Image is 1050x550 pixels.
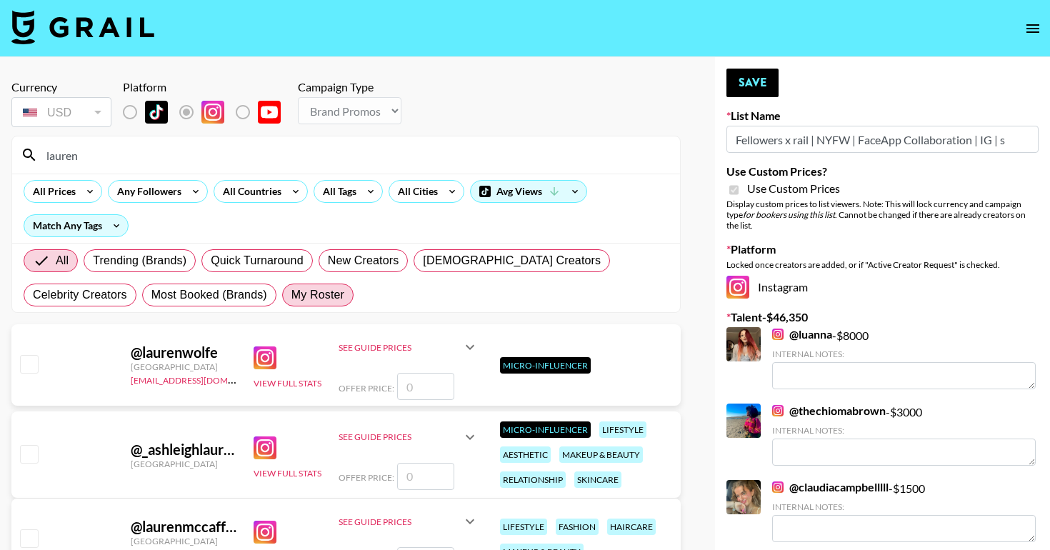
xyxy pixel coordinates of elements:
div: Currency is locked to USD [11,94,111,130]
div: Match Any Tags [24,215,128,236]
span: Use Custom Prices [747,181,840,196]
div: Instagram [726,276,1039,299]
span: [DEMOGRAPHIC_DATA] Creators [423,252,601,269]
img: Instagram [772,481,784,493]
div: [GEOGRAPHIC_DATA] [131,536,236,546]
div: Campaign Type [298,80,401,94]
div: @ _ashleighlauren__ [131,441,236,459]
div: [GEOGRAPHIC_DATA] [131,459,236,469]
div: fashion [556,519,599,535]
div: aesthetic [500,446,551,463]
div: See Guide Prices [339,431,461,442]
img: TikTok [145,101,168,124]
div: Avg Views [471,181,586,202]
em: for bookers using this list [743,209,835,220]
div: Platform [123,80,292,94]
input: 0 [397,463,454,490]
div: See Guide Prices [339,420,479,454]
span: Offer Price: [339,383,394,394]
div: relationship [500,471,566,488]
div: haircare [607,519,656,535]
div: Micro-Influencer [500,421,591,438]
div: See Guide Prices [339,504,479,539]
a: @claudiacampbelllll [772,480,889,494]
div: Internal Notes: [772,425,1036,436]
div: All Prices [24,181,79,202]
div: See Guide Prices [339,330,479,364]
img: Instagram [254,346,276,369]
div: Any Followers [109,181,184,202]
div: @ laurenwolfe [131,344,236,361]
div: [GEOGRAPHIC_DATA] [131,361,236,372]
div: All Cities [389,181,441,202]
label: Platform [726,242,1039,256]
div: All Tags [314,181,359,202]
span: My Roster [291,286,344,304]
a: @thechiomabrown [772,404,886,418]
div: - $ 3000 [772,404,1036,466]
div: Micro-Influencer [500,357,591,374]
div: makeup & beauty [559,446,643,463]
a: @luanna [772,327,832,341]
div: - $ 8000 [772,327,1036,389]
div: @ laurenmccaffreyyy [131,518,236,536]
img: Grail Talent [11,10,154,44]
img: Instagram [726,276,749,299]
input: Search by User Name [38,144,671,166]
div: Internal Notes: [772,349,1036,359]
img: Instagram [772,329,784,340]
button: Save [726,69,779,97]
div: See Guide Prices [339,516,461,527]
div: skincare [574,471,621,488]
div: - $ 1500 [772,480,1036,542]
div: All Countries [214,181,284,202]
img: Instagram [254,436,276,459]
div: Locked once creators are added, or if "Active Creator Request" is checked. [726,259,1039,270]
div: Display custom prices to list viewers. Note: This will lock currency and campaign type . Cannot b... [726,199,1039,231]
label: List Name [726,109,1039,123]
button: View Full Stats [254,468,321,479]
div: USD [14,100,109,125]
label: Talent - $ 46,350 [726,310,1039,324]
button: View Full Stats [254,378,321,389]
div: lifestyle [500,519,547,535]
label: Use Custom Prices? [726,164,1039,179]
div: lifestyle [599,421,646,438]
img: Instagram [201,101,224,124]
img: Instagram [254,521,276,544]
span: Quick Turnaround [211,252,304,269]
span: New Creators [328,252,399,269]
a: [EMAIL_ADDRESS][DOMAIN_NAME] [131,372,274,386]
span: Trending (Brands) [93,252,186,269]
div: Currency [11,80,111,94]
span: Offer Price: [339,472,394,483]
span: Celebrity Creators [33,286,127,304]
span: All [56,252,69,269]
div: Internal Notes: [772,501,1036,512]
button: open drawer [1019,14,1047,43]
img: Instagram [772,405,784,416]
span: Most Booked (Brands) [151,286,267,304]
input: 0 [397,373,454,400]
div: See Guide Prices [339,342,461,353]
div: List locked to Instagram. [123,97,292,127]
img: YouTube [258,101,281,124]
